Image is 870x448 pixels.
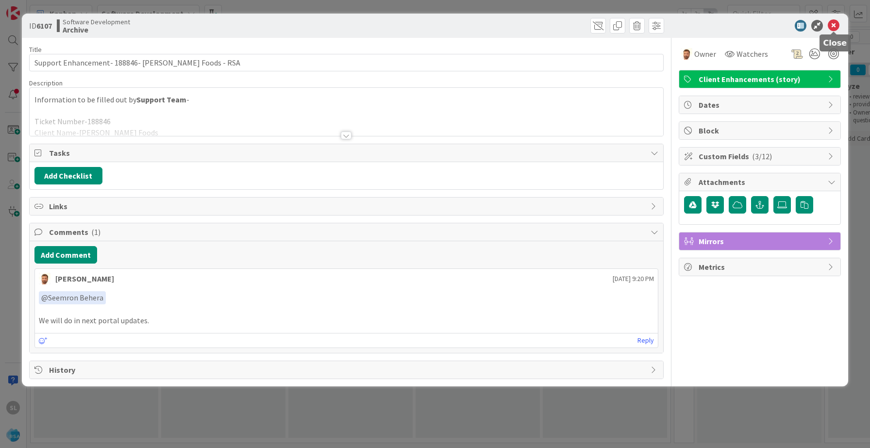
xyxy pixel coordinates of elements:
[39,315,654,326] p: We will do in next portal updates.
[29,79,63,87] span: Description
[41,293,48,302] span: @
[63,26,130,33] b: Archive
[36,21,52,31] b: 6107
[699,73,823,85] span: Client Enhancements (story)
[39,273,50,284] img: AS
[49,200,646,212] span: Links
[41,293,103,302] span: Seemron Behera
[49,364,646,376] span: History
[699,150,823,162] span: Custom Fields
[752,151,772,161] span: ( 3/12 )
[49,226,646,238] span: Comments
[637,334,654,347] a: Reply
[55,273,114,284] div: [PERSON_NAME]
[136,95,186,104] strong: Support Team
[29,54,664,71] input: type card name here...
[699,235,823,247] span: Mirrors
[699,176,823,188] span: Attachments
[699,125,823,136] span: Block
[694,48,716,60] span: Owner
[29,20,52,32] span: ID
[34,167,102,184] button: Add Checklist
[699,99,823,111] span: Dates
[34,246,97,264] button: Add Comment
[63,18,130,26] span: Software Development
[613,274,654,284] span: [DATE] 9:20 PM
[699,261,823,273] span: Metrics
[681,48,692,60] img: AS
[736,48,768,60] span: Watchers
[29,45,42,54] label: Title
[823,38,847,48] h5: Close
[34,94,658,105] p: Information to be filled out by -
[49,147,646,159] span: Tasks
[91,227,100,237] span: ( 1 )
